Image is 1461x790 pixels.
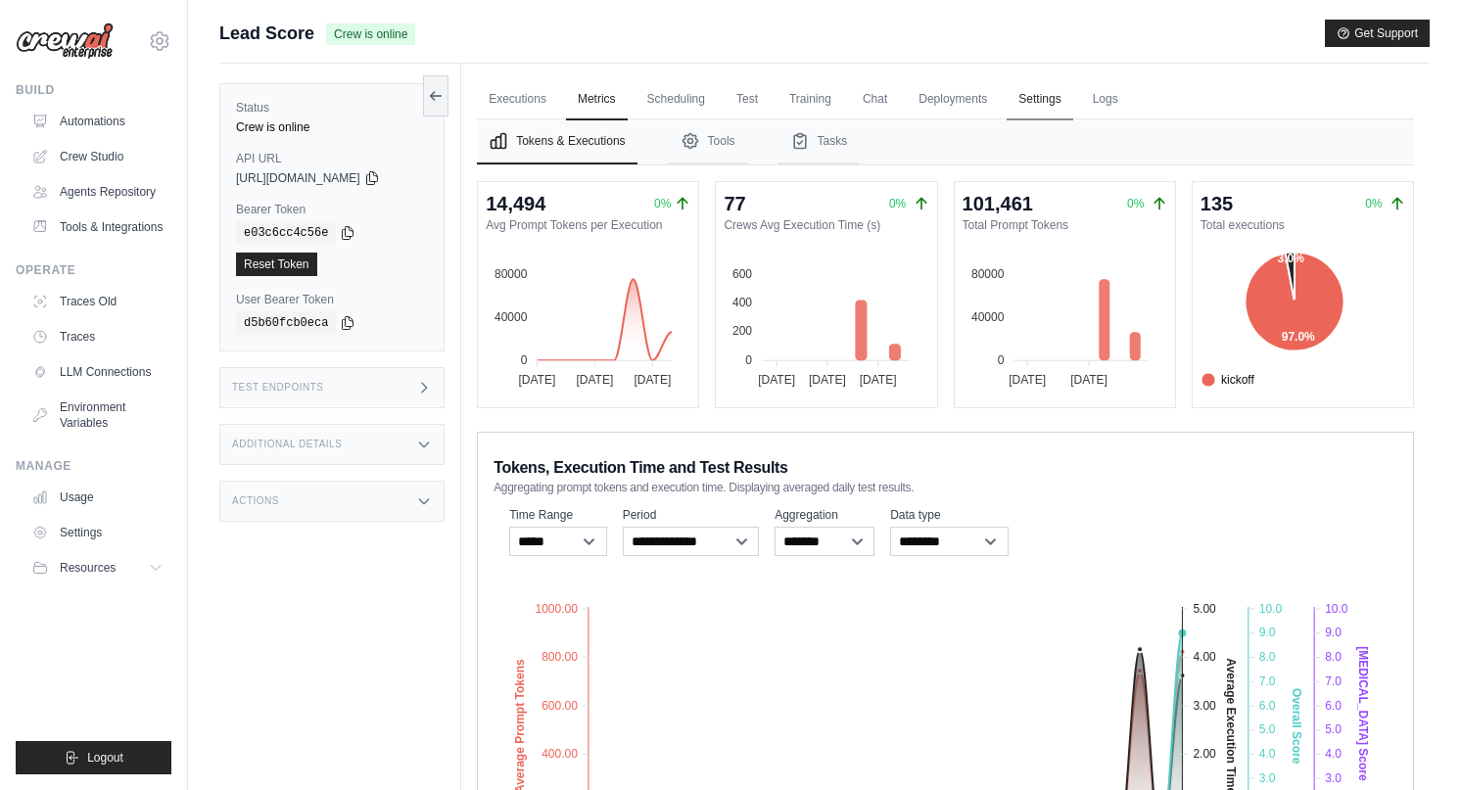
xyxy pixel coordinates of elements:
[1325,771,1342,785] tspan: 3.0
[16,82,171,98] div: Build
[860,373,897,387] tspan: [DATE]
[521,353,528,367] tspan: 0
[1259,771,1276,785] tspan: 3.0
[16,741,171,774] button: Logout
[746,353,753,367] tspan: 0
[1363,696,1461,790] iframe: Chat Widget
[1259,674,1276,688] tspan: 7.0
[236,311,336,335] code: d5b60fcb0eca
[24,141,171,172] a: Crew Studio
[778,79,843,120] a: Training
[732,324,752,338] tspan: 200
[851,79,899,120] a: Chat
[486,190,545,217] div: 14,494
[477,79,558,120] a: Executions
[232,495,279,507] h3: Actions
[1202,371,1254,389] span: kickoff
[1325,674,1342,688] tspan: 7.0
[236,170,360,186] span: [URL][DOMAIN_NAME]
[236,292,428,307] label: User Bearer Token
[1259,722,1276,736] tspan: 5.0
[87,750,123,766] span: Logout
[494,456,788,480] span: Tokens, Execution Time and Test Results
[477,119,1414,164] nav: Tabs
[1070,373,1108,387] tspan: [DATE]
[1201,217,1405,233] dt: Total executions
[1290,688,1303,765] text: Overall Score
[24,106,171,137] a: Automations
[759,373,796,387] tspan: [DATE]
[775,507,874,523] label: Aggregation
[997,353,1004,367] tspan: 0
[1194,602,1217,616] tspan: 5.00
[236,119,428,135] div: Crew is online
[623,507,760,523] label: Period
[24,286,171,317] a: Traces Old
[1259,626,1276,639] tspan: 9.0
[654,196,671,211] span: 0%
[495,310,528,324] tspan: 40000
[1259,747,1276,761] tspan: 4.0
[60,560,116,576] span: Resources
[236,100,428,116] label: Status
[24,517,171,548] a: Settings
[1325,699,1342,713] tspan: 6.0
[890,507,1009,523] label: Data type
[809,373,846,387] tspan: [DATE]
[1325,650,1342,664] tspan: 8.0
[24,552,171,583] button: Resources
[1325,722,1342,736] tspan: 5.0
[963,217,1167,233] dt: Total Prompt Tokens
[236,202,428,217] label: Bearer Token
[1081,79,1130,120] a: Logs
[219,20,314,47] span: Lead Score
[519,373,556,387] tspan: [DATE]
[495,267,528,281] tspan: 80000
[577,373,614,387] tspan: [DATE]
[732,296,752,309] tspan: 400
[232,439,342,450] h3: Additional Details
[1325,20,1430,47] button: Get Support
[724,217,928,233] dt: Crews Avg Execution Time (s)
[1194,650,1217,664] tspan: 4.00
[16,262,171,278] div: Operate
[24,482,171,513] a: Usage
[477,119,636,164] button: Tokens & Executions
[1259,602,1283,616] tspan: 10.0
[24,356,171,388] a: LLM Connections
[1194,747,1217,761] tspan: 2.00
[669,119,747,164] button: Tools
[494,480,914,495] span: Aggregating prompt tokens and execution time. Displaying averaged daily test results.
[24,176,171,208] a: Agents Repository
[24,392,171,439] a: Environment Variables
[232,382,324,394] h3: Test Endpoints
[725,79,770,120] a: Test
[24,321,171,352] a: Traces
[236,253,317,276] a: Reset Token
[536,602,579,616] tspan: 1000.00
[1127,197,1144,210] span: 0%
[1194,699,1217,713] tspan: 3.00
[24,211,171,243] a: Tools & Integrations
[1325,626,1342,639] tspan: 9.0
[636,79,717,120] a: Scheduling
[724,190,745,217] div: 77
[778,119,860,164] button: Tasks
[16,23,114,60] img: Logo
[1259,699,1276,713] tspan: 6.0
[236,151,428,166] label: API URL
[542,650,578,664] tspan: 800.00
[907,79,999,120] a: Deployments
[1325,747,1342,761] tspan: 4.0
[1365,197,1382,210] span: 0%
[566,79,628,120] a: Metrics
[1259,650,1276,664] tspan: 8.0
[635,373,672,387] tspan: [DATE]
[509,507,607,523] label: Time Range
[542,699,578,713] tspan: 600.00
[1356,646,1370,781] text: [MEDICAL_DATA] Score
[1007,79,1072,120] a: Settings
[236,221,336,245] code: e03c6cc4c56e
[1325,602,1348,616] tspan: 10.0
